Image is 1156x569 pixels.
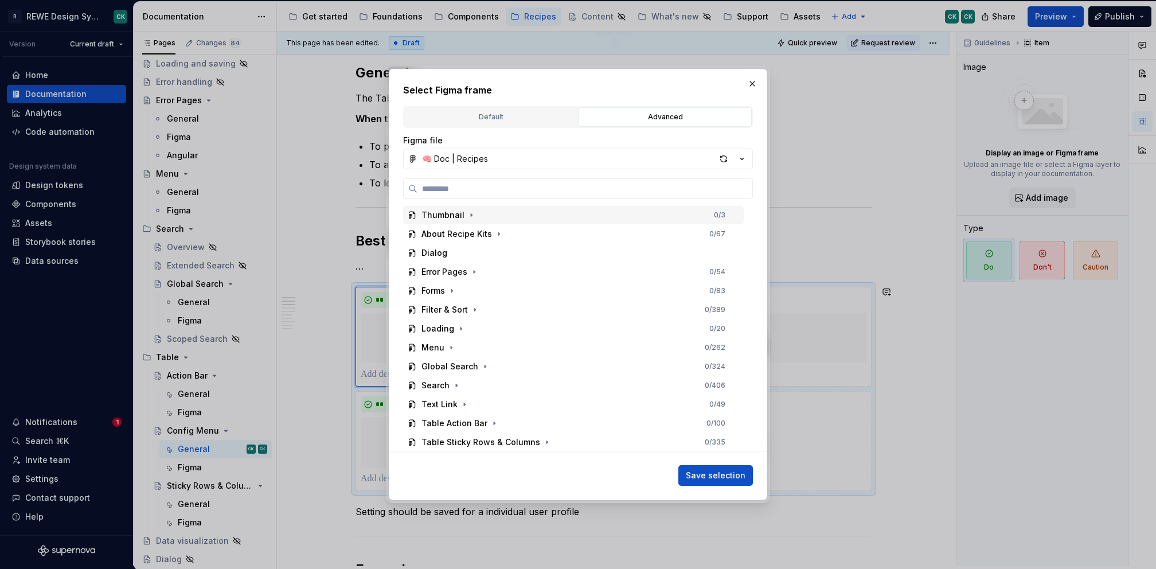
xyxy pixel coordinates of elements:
div: 0 / 3 [714,211,725,220]
div: Advanced [583,111,748,123]
div: Table Sticky Rows & Columns [421,437,540,448]
div: Text Link [421,399,458,410]
button: Save selection [678,465,753,486]
div: Error Pages [421,266,467,278]
div: 0 / 20 [709,324,725,333]
div: 0 / 67 [709,229,725,239]
div: 0 / 335 [705,438,725,447]
div: 0 / 100 [706,419,725,428]
div: About Recipe Kits [421,228,492,240]
span: Save selection [686,470,745,481]
div: 0 / 406 [705,381,725,390]
div: Search [421,380,450,391]
div: Forms [421,285,445,297]
div: 0 / 262 [705,343,725,352]
div: Loading [421,323,454,334]
div: 0 / 49 [709,400,725,409]
div: Global Search [421,361,478,372]
div: Thumbnail [421,209,464,221]
div: Menu [421,342,444,353]
div: 0 / 389 [705,305,725,314]
div: 0 / 54 [709,267,725,276]
h2: Select Figma frame [403,83,753,97]
button: 🧠 Doc | Recipes [403,149,753,169]
div: 0 / 83 [709,286,725,295]
label: Figma file [403,135,443,146]
div: 0 / 324 [705,362,725,371]
div: Table Action Bar [421,418,487,429]
div: Dialog [421,247,447,259]
div: Default [408,111,573,123]
div: 🧠 Doc | Recipes [422,153,488,165]
div: Filter & Sort [421,304,468,315]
